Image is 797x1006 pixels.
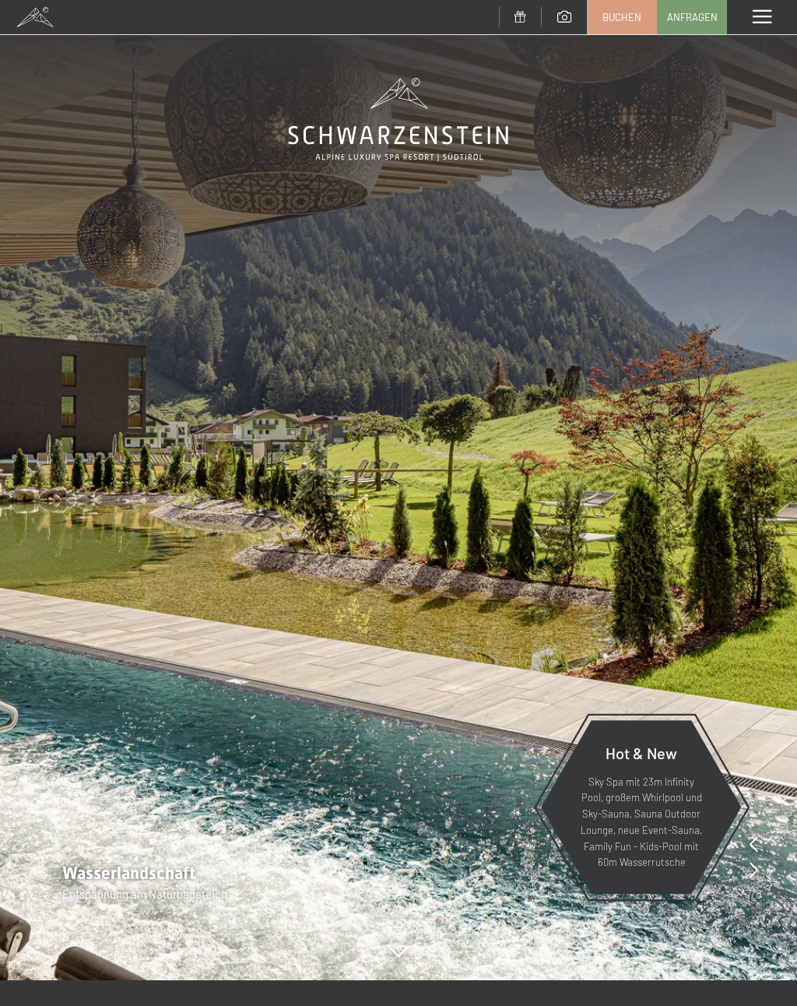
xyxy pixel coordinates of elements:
p: Sky Spa mit 23m Infinity Pool, großem Whirlpool und Sky-Sauna, Sauna Outdoor Lounge, neue Event-S... [579,774,704,871]
span: Buchen [602,10,641,24]
span: 8 [756,885,762,902]
span: Hot & New [606,744,677,762]
span: Wasserlandschaft [62,864,196,883]
a: Anfragen [658,1,726,33]
a: Hot & New Sky Spa mit 23m Infinity Pool, großem Whirlpool und Sky-Sauna, Sauna Outdoor Lounge, ne... [540,719,743,895]
span: Entspannung am Naturbadeteich [62,887,227,901]
span: 7 [746,885,751,902]
span: / [751,885,756,902]
span: Anfragen [667,10,718,24]
a: Buchen [588,1,656,33]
